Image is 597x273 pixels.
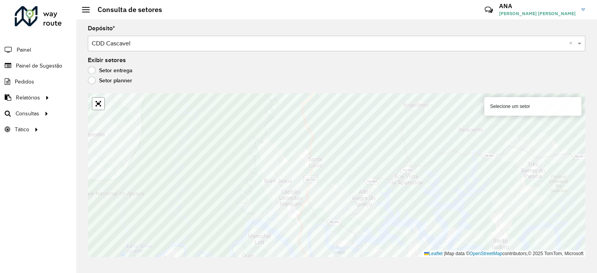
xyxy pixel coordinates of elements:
label: Exibir setores [88,56,126,65]
span: Pedidos [15,78,34,86]
div: Selecione um setor [484,97,581,116]
div: Map data © contributors,© 2025 TomTom, Microsoft [422,250,585,257]
label: Setor planner [88,77,132,84]
span: Tático [15,125,29,134]
span: | [444,251,445,256]
a: Leaflet [424,251,443,256]
a: Contato Rápido [480,2,497,18]
span: Consultas [16,110,39,118]
span: [PERSON_NAME] [PERSON_NAME] [499,10,576,17]
a: Abrir mapa em tela cheia [93,98,104,110]
label: Setor entrega [88,66,133,74]
span: Painel [17,46,31,54]
span: Relatórios [16,94,40,102]
h3: ANA [499,2,576,10]
a: OpenStreetMap [470,251,503,256]
h2: Consulta de setores [90,5,162,14]
span: Clear all [569,39,576,48]
label: Depósito [88,24,115,33]
span: Painel de Sugestão [16,62,62,70]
